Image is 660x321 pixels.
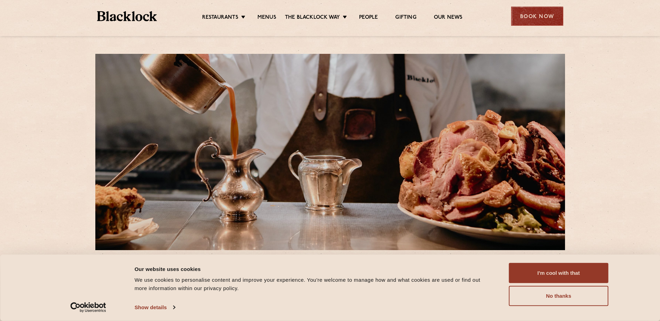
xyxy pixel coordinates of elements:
[434,14,463,22] a: Our News
[359,14,378,22] a: People
[257,14,276,22] a: Menus
[511,7,563,26] div: Book Now
[135,302,175,313] a: Show details
[509,263,609,283] button: I'm cool with that
[135,276,493,293] div: We use cookies to personalise content and improve your experience. You're welcome to manage how a...
[285,14,340,22] a: The Blacklock Way
[58,302,119,313] a: Usercentrics Cookiebot - opens in a new window
[135,265,493,273] div: Our website uses cookies
[395,14,416,22] a: Gifting
[202,14,238,22] a: Restaurants
[509,286,609,306] button: No thanks
[97,11,157,21] img: BL_Textured_Logo-footer-cropped.svg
